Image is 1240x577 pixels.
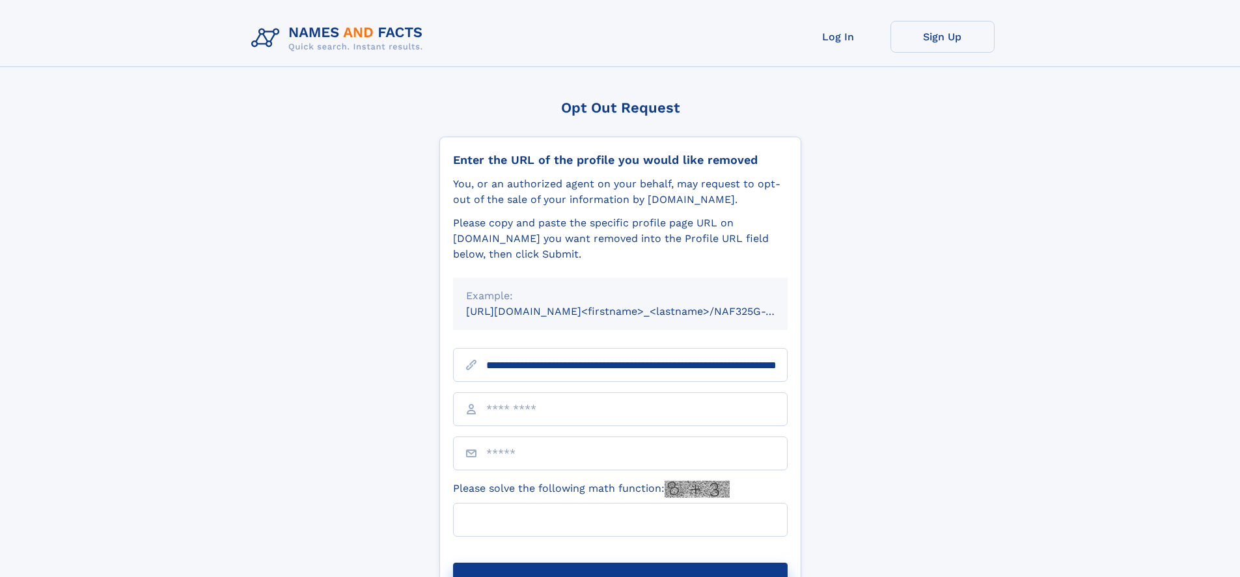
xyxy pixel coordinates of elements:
[890,21,995,53] a: Sign Up
[439,100,801,116] div: Opt Out Request
[786,21,890,53] a: Log In
[453,176,788,208] div: You, or an authorized agent on your behalf, may request to opt-out of the sale of your informatio...
[453,215,788,262] div: Please copy and paste the specific profile page URL on [DOMAIN_NAME] you want removed into the Pr...
[246,21,434,56] img: Logo Names and Facts
[453,153,788,167] div: Enter the URL of the profile you would like removed
[453,481,730,498] label: Please solve the following math function:
[466,288,775,304] div: Example:
[466,305,812,317] small: [URL][DOMAIN_NAME]<firstname>_<lastname>/NAF325G-xxxxxxxx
